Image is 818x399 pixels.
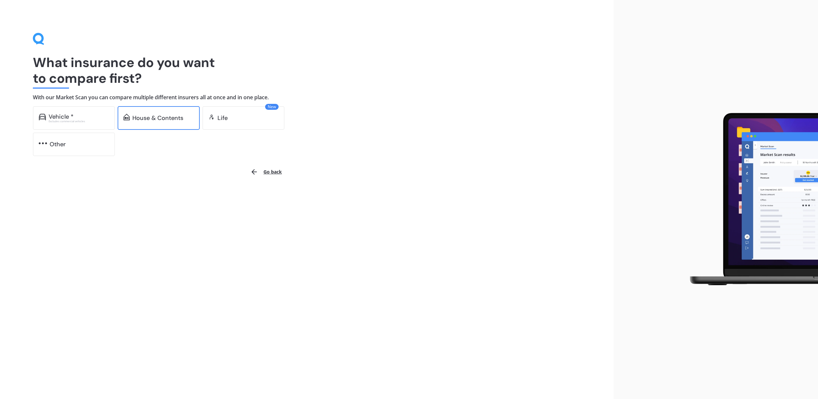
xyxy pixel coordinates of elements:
[132,115,183,121] div: House & Contents
[33,94,581,101] h4: With our Market Scan you can compare multiple different insurers all at once and in one place.
[33,55,581,86] h1: What insurance do you want to compare first?
[246,164,286,180] button: Go back
[680,109,818,290] img: laptop.webp
[265,104,279,110] span: New
[39,140,47,147] img: other.81dba5aafe580aa69f38.svg
[49,113,74,120] div: Vehicle *
[217,115,228,121] div: Life
[50,141,66,148] div: Other
[49,120,109,123] div: Excludes commercial vehicles
[39,114,46,120] img: car.f15378c7a67c060ca3f3.svg
[208,114,215,120] img: life.f720d6a2d7cdcd3ad642.svg
[124,114,130,120] img: home-and-contents.b802091223b8502ef2dd.svg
